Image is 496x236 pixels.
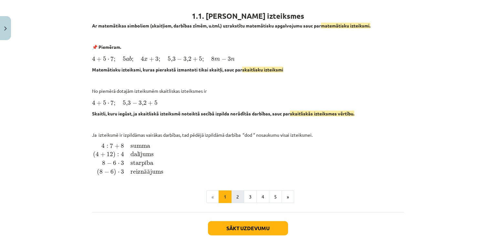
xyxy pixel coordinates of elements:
span: 3 [183,57,187,61]
span: + [100,152,105,157]
span: 6 [110,169,114,174]
span: 4 [96,152,99,156]
span: 2 [188,57,191,61]
span: 5 [168,57,171,61]
span: dal [130,154,139,156]
span: + [115,144,119,148]
button: 3 [244,190,257,203]
span: ; [159,58,160,62]
button: 1 [219,190,232,203]
span: 3 [155,57,159,61]
button: » [282,190,294,203]
span: x [144,58,148,61]
span: 8 [102,161,105,165]
span: ( [97,169,99,176]
span: summa [130,145,150,148]
span: jums [140,154,154,156]
span: b [129,56,132,61]
span: − [177,57,182,61]
nav: Page navigation example [92,190,404,203]
span: ī [145,163,147,165]
span: , [126,103,128,106]
span: ) [113,151,116,158]
span: ā [144,171,147,173]
button: Sākt uzdevumu [208,221,288,235]
span: − [104,170,109,174]
span: starp [130,163,145,165]
span: ī [139,154,140,156]
b: Ar matemātikas simboliem (skaitļiem, darbības zīmēm, u.tml.) uzrakstītu matemātisku apgalvojumu s... [92,23,370,28]
span: ā [147,171,150,173]
strong: 📌 Piemēram. [92,44,121,50]
span: + [193,57,198,61]
span: matemātisku izteiksmi. [321,23,370,28]
span: 7 [110,56,114,61]
span: reizn [130,172,144,174]
span: m [214,58,220,61]
button: 4 [256,190,269,203]
b: 1.1. [PERSON_NAME] izteiksmes [192,11,304,21]
span: ⋅ [108,59,109,61]
span: + [148,101,153,105]
button: 2 [231,190,244,203]
span: ( [93,151,96,158]
span: ba [147,163,153,165]
span: ⋅ [118,163,119,165]
span: skaitliskās izteiksmes vērtību. [290,111,354,116]
span: 6 [113,161,116,165]
span: 8 [211,57,214,61]
span: 5 [123,101,126,105]
span: ; [114,102,115,106]
span: jums [150,172,163,174]
span: 2 [143,101,147,105]
button: 5 [269,190,282,203]
span: ) [114,169,116,176]
span: + [97,57,101,61]
span: ⋅ [118,172,119,174]
span: 4 [92,100,95,105]
span: 4 [101,143,105,148]
span: 8 [99,169,103,174]
span: 3 [172,57,176,61]
span: 5 [103,57,106,61]
span: − [132,101,137,105]
img: icon-close-lesson-0947bae3869378f0d4975bcd49f059093ad1ed9edebbc8119c70593378902aed.svg [4,27,7,31]
span: 3 [121,161,124,165]
span: ; [114,58,115,62]
b: Matemātisku izteiksmi, kuras pierakstā izmantoti tikai skaitļi, sauc par [92,67,283,72]
span: 3 [128,101,131,105]
span: 5 [103,101,106,105]
span: : [117,153,119,156]
span: 12 [107,152,113,156]
span: 5 [199,57,202,61]
span: n [231,58,235,61]
span: 4 [121,152,124,156]
p: No piemērā dotajām izteiksmēm skaitliskas izteiksmes ir [92,88,404,94]
span: 3 [228,57,231,61]
span: 7 [110,143,113,148]
span: − [107,161,112,166]
span: + [149,57,154,61]
span: − [222,57,226,61]
span: , [142,103,143,106]
span: 7 [110,100,114,105]
span: 4 [141,56,144,61]
span: a [126,58,129,61]
span: 8 [121,144,124,148]
span: skaitlisku izteiksmi [242,67,283,72]
span: : [107,145,108,148]
span: 3 [139,101,142,105]
b: Skaitli, kuru iegūst, ja skaitliskā izteiksmē noteiktā secībā izpilda norādītās darbības, sauc par [92,111,354,116]
span: 4 [92,56,95,61]
span: ; [132,58,133,62]
span: 5 [154,101,158,105]
span: ⋅ [108,103,109,105]
span: ; [202,58,204,62]
p: Ja izteiksmē ir izpildāmas vairākas darbības, tad pēdējā izpildāmā darbība “dod “ nosaukumu visai... [92,132,404,138]
span: 5 [123,57,126,61]
span: , [187,59,188,62]
span: 3 [121,169,124,174]
span: , [171,59,172,62]
span: + [97,101,101,105]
